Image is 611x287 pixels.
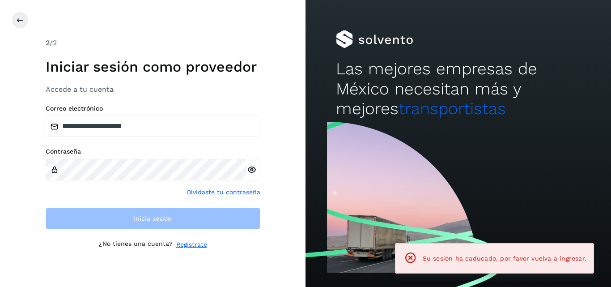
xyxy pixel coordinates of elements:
[336,59,580,119] h2: Las mejores empresas de México necesitan más y mejores
[46,148,260,155] label: Contraseña
[399,99,506,118] span: transportistas
[46,58,260,75] h1: Iniciar sesión como proveedor
[99,240,173,249] p: ¿No tienes una cuenta?
[423,255,586,262] span: Su sesión ha caducado, por favor vuelva a ingresar.
[134,215,172,222] span: Inicia sesión
[187,188,260,197] a: Olvidaste tu contraseña
[176,240,207,249] a: Regístrate
[46,39,50,47] span: 2
[46,208,260,229] button: Inicia sesión
[46,105,260,112] label: Correo electrónico
[46,38,260,48] div: /2
[46,85,260,94] h3: Accede a tu cuenta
